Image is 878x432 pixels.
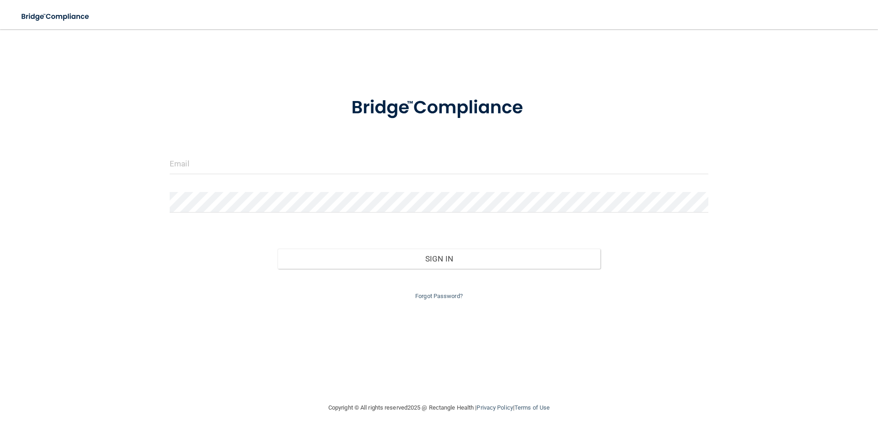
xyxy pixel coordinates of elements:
[272,393,606,422] div: Copyright © All rights reserved 2025 @ Rectangle Health | |
[476,404,513,411] a: Privacy Policy
[170,154,708,174] input: Email
[415,293,463,299] a: Forgot Password?
[14,7,98,26] img: bridge_compliance_login_screen.278c3ca4.svg
[332,84,546,132] img: bridge_compliance_login_screen.278c3ca4.svg
[278,249,601,269] button: Sign In
[514,404,550,411] a: Terms of Use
